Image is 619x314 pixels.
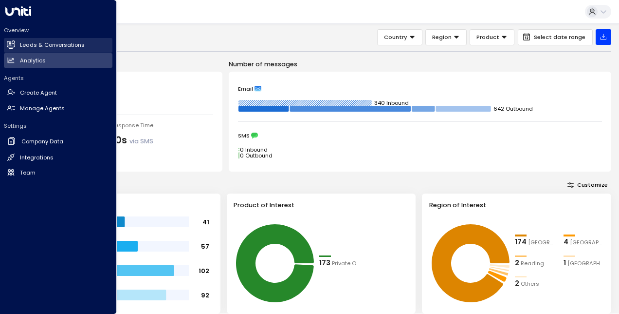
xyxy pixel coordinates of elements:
[4,53,112,68] a: Analytics
[38,200,213,210] h3: Range of Team Size
[564,258,566,269] div: 1
[319,258,360,269] div: 173Private Office
[564,237,604,248] div: 4Cambridge
[129,137,153,145] span: via SMS
[528,238,556,247] span: London
[429,200,604,210] h3: Region of Interest
[4,26,112,34] h2: Overview
[20,104,65,113] h2: Manage Agents
[199,266,209,275] tspan: 102
[20,154,54,162] h2: Integrations
[238,132,602,139] div: SMS
[319,258,330,269] div: 173
[425,29,467,45] button: Region
[515,237,556,248] div: 174London
[515,278,556,289] div: 2Others
[234,200,409,210] h3: Product of Interest
[470,29,514,45] button: Product
[515,237,527,248] div: 174
[377,29,422,45] button: Country
[20,41,85,49] h2: Leads & Conversations
[567,259,604,268] span: Surrey
[240,146,268,154] tspan: 0 Inbound
[4,150,112,165] a: Integrations
[564,179,611,190] button: Customize
[21,137,63,146] h2: Company Data
[115,134,153,148] div: 0s
[4,122,112,130] h2: Settings
[229,59,611,69] p: Number of messages
[4,86,112,100] a: Create Agent
[384,33,407,41] span: Country
[515,258,556,269] div: 2Reading
[240,152,273,159] tspan: 0 Outbound
[40,121,213,130] div: [PERSON_NAME] Average Response Time
[493,105,533,113] tspan: 642 Outbound
[564,237,568,248] div: 4
[20,89,57,97] h2: Create Agent
[432,33,452,41] span: Region
[31,59,222,69] p: Engagement Metrics
[332,259,360,268] span: Private Office
[515,278,519,289] div: 2
[20,57,46,65] h2: Analytics
[4,165,112,180] a: Team
[521,259,544,268] span: Reading
[202,217,209,226] tspan: 41
[4,101,112,116] a: Manage Agents
[518,29,593,45] button: Select date range
[521,280,539,288] span: Others
[374,99,409,107] tspan: 340 Inbound
[4,38,112,53] a: Leads & Conversations
[20,169,36,177] h2: Team
[476,33,499,41] span: Product
[534,34,585,40] span: Select date range
[201,242,209,250] tspan: 57
[40,81,213,91] div: Number of Inquiries
[570,238,604,247] span: Cambridge
[201,291,209,299] tspan: 92
[564,258,604,269] div: 1Surrey
[515,258,519,269] div: 2
[4,134,112,150] a: Company Data
[4,74,112,82] h2: Agents
[238,85,253,92] span: Email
